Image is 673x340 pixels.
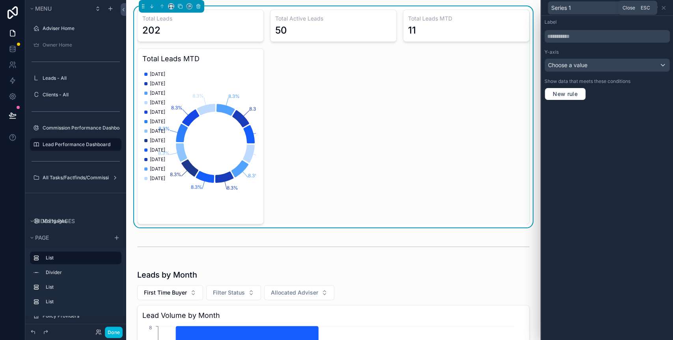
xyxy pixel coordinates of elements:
tspan: 8.3% [227,184,238,190]
button: Page [28,232,109,243]
span: [DATE] [150,81,165,87]
button: Choose a value [544,58,670,72]
span: New rule [550,90,581,98]
span: [DATE] [150,128,165,134]
span: [DATE] [150,137,165,144]
label: Show data that meets these conditions [544,78,630,85]
tspan: 8.3% [158,126,170,131]
button: Done [105,327,123,338]
label: List [46,255,115,261]
div: 11 [408,24,416,37]
h3: Total Leads [142,15,259,23]
label: All Tasks/Factfinds/Commission [43,175,109,181]
label: Mortgages [43,218,117,224]
span: Page [35,234,49,241]
span: [DATE] [150,100,165,106]
tspan: 8.3% [192,93,204,99]
span: Esc [639,5,652,11]
tspan: 8.3% [171,105,183,111]
div: 50 [275,24,287,37]
label: Leads - All [43,75,117,81]
button: Menu [28,3,90,14]
span: Choose a value [548,62,587,68]
button: New rule [544,88,586,100]
div: chart [142,68,259,219]
h3: Total Leads MTD [408,15,524,23]
span: [DATE] [150,109,165,115]
label: Commission Performance Dashboard [43,125,120,131]
label: Divider [46,269,115,276]
span: [DATE] [150,175,165,182]
span: [DATE] [150,71,165,77]
span: Close [623,5,635,11]
button: Series 1 [548,1,638,15]
label: Adviser Home [43,25,117,32]
tspan: 8.3% [248,173,259,178]
tspan: 8.3% [158,150,170,156]
label: Y-axis [544,49,559,55]
span: Menu [35,5,52,12]
label: Label [544,19,557,25]
span: [DATE] [150,156,165,163]
span: [DATE] [150,166,165,172]
label: Lead Performance Dashboard [43,141,117,148]
span: [DATE] [150,118,165,125]
tspan: 8.3% [228,93,240,99]
h3: Total Leads MTD [142,53,259,64]
label: List [46,284,115,290]
tspan: 8.3% [170,171,181,177]
tspan: 8.3% [191,184,202,190]
label: Owner Home [43,42,117,48]
span: [DATE] [150,90,165,96]
label: List [46,299,115,305]
button: Hidden pages [28,216,118,227]
h3: Total Active Leads [275,15,391,23]
span: Series 1 [551,4,571,12]
span: [DATE] [150,147,165,153]
label: Clients - All [43,92,117,98]
div: 202 [142,24,160,37]
tspan: 8.3% [249,106,261,112]
div: scrollable content [25,248,126,316]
